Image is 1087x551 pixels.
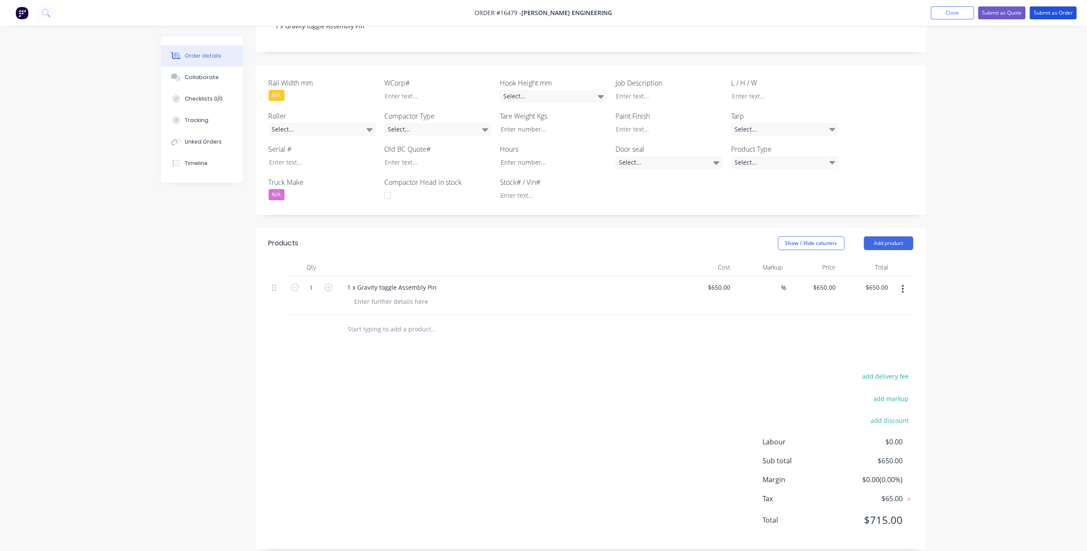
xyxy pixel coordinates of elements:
button: Collaborate [161,67,243,88]
div: N/A [269,90,285,101]
div: Select... [731,156,839,169]
span: % [781,283,787,293]
span: Sub total [763,456,839,466]
div: Cost [681,259,734,276]
button: Submit as Order [1030,6,1077,19]
div: Select... [731,123,839,136]
div: Markup [734,259,787,276]
span: Margin [763,474,839,485]
div: N/A [269,189,285,200]
button: Order details [161,45,243,67]
div: 1 x Gravity toggle Assembly Pin [269,13,913,39]
button: Linked Orders [161,131,243,153]
div: Select... [384,123,492,136]
label: Hook Height mm [500,78,607,88]
div: Select... [500,90,607,103]
span: $0.00 ( 0.00 %) [839,474,903,485]
button: add markup [869,393,913,404]
span: $65.00 [839,493,903,504]
span: Tax [763,493,839,504]
label: Door seal [615,144,723,154]
label: Stock# / Vin# [500,177,607,187]
div: Collaborate [185,73,219,81]
span: Order #16479 - [475,9,522,17]
span: $0.00 [839,437,903,447]
button: add delivery fee [858,370,913,382]
label: Compactor Head in stock [384,177,492,187]
button: Checklists 0/0 [161,88,243,110]
button: Tracking [161,110,243,131]
button: Close [931,6,974,19]
div: Timeline [185,159,208,167]
label: Job Description [615,78,723,88]
span: Total [763,515,839,525]
span: [PERSON_NAME] Engineering [522,9,612,17]
label: Paint Finish [615,111,723,121]
div: Price [787,259,839,276]
img: Factory [15,6,28,19]
button: add discount [867,415,913,426]
div: Qty [286,259,337,276]
button: Submit as Quote [978,6,1026,19]
div: Select... [269,123,376,136]
button: Show / Hide columns [778,236,845,250]
div: Products [269,238,299,248]
div: Linked Orders [185,138,222,146]
span: Labour [763,437,839,447]
label: Tare Weight Kgs [500,111,607,121]
label: Serial # [269,144,376,154]
button: Add product [864,236,913,250]
label: WCorp# [384,78,492,88]
label: Rail Width mm [269,78,376,88]
button: Timeline [161,153,243,174]
div: Checklists 0/0 [185,95,223,103]
label: Old BC Quote# [384,144,492,154]
div: Total [839,259,892,276]
input: Enter number... [493,156,607,169]
div: Tracking [185,116,208,124]
label: Compactor Type [384,111,492,121]
div: 1 x Gravity toggle Assembly Pin [341,281,444,294]
label: L / H / W [731,78,839,88]
input: Start typing to add a product... [348,320,520,337]
label: Roller [269,111,376,121]
label: Truck Make [269,177,376,187]
label: Product Type [731,144,839,154]
div: Order details [185,52,221,60]
span: $715.00 [839,512,903,528]
span: $650.00 [839,456,903,466]
input: Enter number... [493,123,607,136]
label: Tarp [731,111,839,121]
label: Hours [500,144,607,154]
div: Select... [615,156,723,169]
